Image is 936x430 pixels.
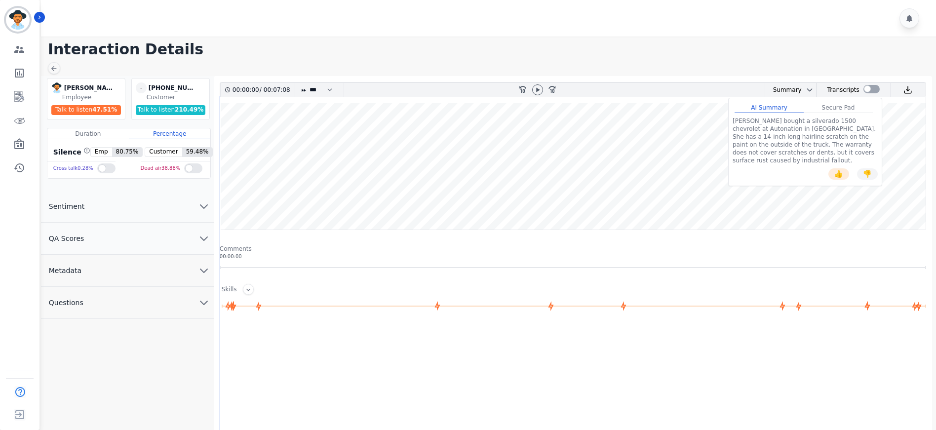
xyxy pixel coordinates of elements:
div: Customer [147,93,207,101]
span: - [136,82,147,93]
div: Summary [765,83,802,97]
div: 00:00:00 [220,253,926,260]
div: Transcripts [827,83,859,97]
img: Bordered avatar [6,8,30,32]
div: [PHONE_NUMBER] [149,82,198,93]
button: chevron down [802,86,814,94]
div: Duration [47,128,129,139]
div: Secure Pad [804,102,873,113]
div: Cross talk 0.28 % [53,161,93,176]
div: Skills [222,285,237,295]
span: 80.75 % [112,148,143,156]
svg: chevron down [806,86,814,94]
span: 210.49 % [175,106,203,113]
button: 👍 [828,168,849,180]
button: Questions chevron down [41,287,214,319]
div: Comments [220,245,926,253]
svg: chevron down [198,297,210,309]
div: / [233,83,293,97]
span: QA Scores [41,234,92,243]
h1: Interaction Details [48,40,936,58]
svg: chevron down [198,233,210,244]
div: Talk to listen [136,105,206,115]
div: Silence [51,147,90,157]
span: Questions [41,298,91,308]
div: Dead air 38.88 % [141,161,181,176]
svg: chevron down [198,200,210,212]
span: 59.48 % [182,148,213,156]
span: Sentiment [41,201,92,211]
div: 00:07:08 [262,83,289,97]
span: 47.51 % [92,106,117,113]
div: Percentage [129,128,210,139]
div: Employee [62,93,123,101]
div: Talk to listen [51,105,121,115]
button: Metadata chevron down [41,255,214,287]
button: 👎 [857,168,878,180]
button: QA Scores chevron down [41,223,214,255]
span: Emp [91,148,112,156]
div: AI Summary [735,102,804,113]
svg: chevron down [198,265,210,276]
div: [PERSON_NAME] [64,82,114,93]
span: Metadata [41,266,89,275]
span: Customer [145,148,182,156]
div: 00:00:00 [233,83,260,97]
button: Sentiment chevron down [41,191,214,223]
img: download audio [903,85,912,94]
div: [PERSON_NAME] bought a silverado 1500 chevrolet at Autonation in [GEOGRAPHIC_DATA]. She has a 14-... [733,117,878,164]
